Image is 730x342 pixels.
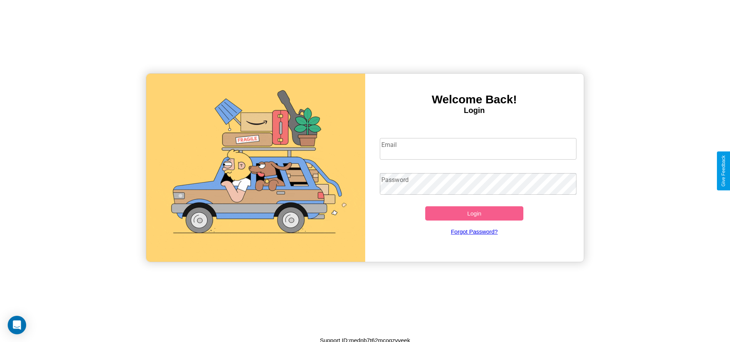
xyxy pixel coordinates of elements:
[425,206,524,221] button: Login
[365,93,584,106] h3: Welcome Back!
[376,221,573,243] a: Forgot Password?
[365,106,584,115] h4: Login
[721,155,726,187] div: Give Feedback
[146,74,365,262] img: gif
[8,316,26,334] div: Open Intercom Messenger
